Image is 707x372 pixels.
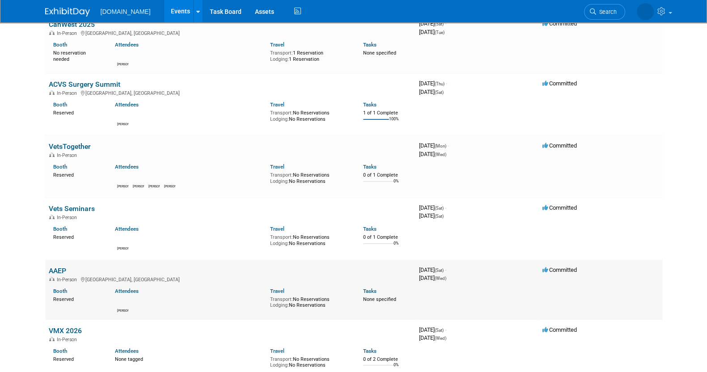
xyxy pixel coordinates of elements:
[446,80,447,87] span: -
[363,110,412,116] div: 1 of 1 Complete
[270,362,289,368] span: Lodging:
[53,101,67,108] a: Booth
[363,101,377,108] a: Tasks
[363,356,412,363] div: 0 of 2 Complete
[270,116,289,122] span: Lodging:
[53,288,67,294] a: Booth
[445,204,446,211] span: -
[270,355,350,368] div: No Reservations No Reservations
[133,183,144,189] div: Kiersten Hackett
[53,42,67,48] a: Booth
[270,288,284,294] a: Travel
[270,348,284,354] a: Travel
[435,206,444,211] span: (Sat)
[49,204,95,213] a: Vets Seminars
[117,245,128,251] div: Shawn Wilkie
[363,172,412,178] div: 0 of 1 Complete
[118,110,128,121] img: Lucas Smith
[57,277,80,283] span: In-Person
[363,234,412,241] div: 0 of 1 Complete
[435,90,444,95] span: (Sat)
[542,80,577,87] span: Committed
[49,152,55,157] img: In-Person Event
[419,204,446,211] span: [DATE]
[270,241,289,246] span: Lodging:
[445,266,446,273] span: -
[435,268,444,273] span: (Sat)
[435,276,446,281] span: (Wed)
[435,81,445,86] span: (Thu)
[363,288,377,294] a: Tasks
[435,144,446,148] span: (Mon)
[148,183,160,189] div: David Han
[53,164,67,170] a: Booth
[270,42,284,48] a: Travel
[45,8,90,17] img: ExhibitDay
[270,170,350,184] div: No Reservations No Reservations
[419,326,446,333] span: [DATE]
[270,56,289,62] span: Lodging:
[53,170,102,178] div: Reserved
[115,355,263,363] div: None tagged
[115,288,139,294] a: Attendees
[435,21,444,26] span: (Sat)
[117,183,128,189] div: Shawn Wilkie
[118,51,128,61] img: Shawn Wilkie
[57,152,80,158] span: In-Person
[435,336,446,341] span: (Wed)
[445,326,446,333] span: -
[164,183,175,189] div: Lucas Smith
[419,266,446,273] span: [DATE]
[118,235,128,245] img: Shawn Wilkie
[542,142,577,149] span: Committed
[118,297,128,308] img: Shawn Wilkie
[435,328,444,333] span: (Sat)
[49,89,412,96] div: [GEOGRAPHIC_DATA], [GEOGRAPHIC_DATA]
[270,108,350,122] div: No Reservations No Reservations
[542,326,577,333] span: Committed
[115,42,139,48] a: Attendees
[117,308,128,313] div: Shawn Wilkie
[363,42,377,48] a: Tasks
[49,277,55,281] img: In-Person Event
[270,50,293,56] span: Transport:
[419,212,444,219] span: [DATE]
[435,152,446,157] span: (Wed)
[57,337,80,342] span: In-Person
[57,90,80,96] span: In-Person
[394,179,399,191] td: 0%
[115,101,139,108] a: Attendees
[389,117,399,129] td: 100%
[149,173,160,183] img: David Han
[363,226,377,232] a: Tasks
[584,4,625,20] a: Search
[53,108,102,116] div: Reserved
[270,101,284,108] a: Travel
[419,80,447,87] span: [DATE]
[165,173,175,183] img: Lucas Smith
[363,164,377,170] a: Tasks
[49,30,55,35] img: In-Person Event
[49,80,120,89] a: ACVS Surgery Summit
[394,241,399,253] td: 0%
[596,8,617,15] span: Search
[270,164,284,170] a: Travel
[270,172,293,178] span: Transport:
[115,348,139,354] a: Attendees
[270,302,289,308] span: Lodging:
[53,355,102,363] div: Reserved
[445,20,446,27] span: -
[57,215,80,220] span: In-Person
[419,20,446,27] span: [DATE]
[49,266,66,275] a: AAEP
[448,142,449,149] span: -
[435,30,445,35] span: (Tue)
[101,8,151,15] span: [DOMAIN_NAME]
[542,266,577,273] span: Committed
[117,61,128,67] div: Shawn Wilkie
[270,226,284,232] a: Travel
[49,275,412,283] div: [GEOGRAPHIC_DATA], [GEOGRAPHIC_DATA]
[270,110,293,116] span: Transport:
[57,30,80,36] span: In-Person
[49,326,82,335] a: VMX 2026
